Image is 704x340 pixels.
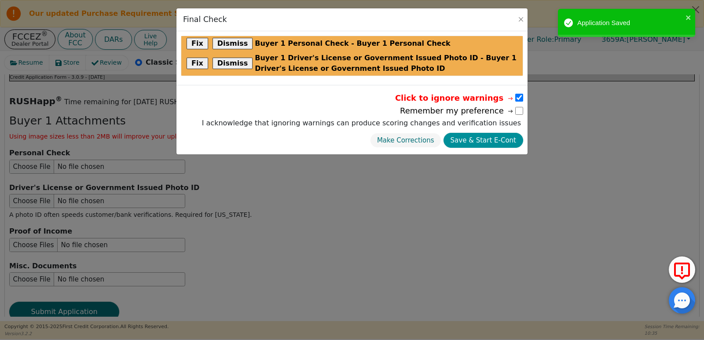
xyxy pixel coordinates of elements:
[686,12,692,22] button: close
[213,38,253,49] button: Dismiss
[255,53,517,74] span: Buyer 1 Driver's License or Government Issued Photo ID - Buyer 1 Driver's License or Government I...
[400,105,514,117] span: Remember my preference
[577,18,683,28] div: Application Saved
[255,38,451,49] span: Buyer 1 Personal Check - Buyer 1 Personal Check
[517,15,525,24] button: Close
[370,133,441,148] button: Make Corrections
[213,58,253,69] button: Dismiss
[444,133,523,148] button: Save & Start E-Cont
[669,256,695,283] button: Report Error to FCC
[395,92,514,104] span: Click to ignore warnings
[200,118,523,128] label: I acknowledge that ignoring warnings can produce scoring changes and verification issues
[187,38,208,49] button: Fix
[187,58,208,69] button: Fix
[183,15,227,24] h3: Final Check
